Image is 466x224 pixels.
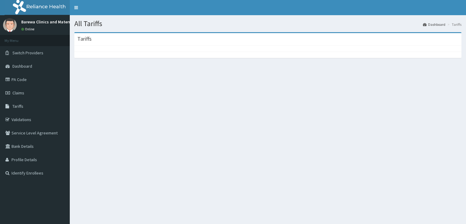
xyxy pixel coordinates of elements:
[12,63,32,69] span: Dashboard
[423,22,445,27] a: Dashboard
[3,18,17,32] img: User Image
[12,50,43,56] span: Switch Providers
[77,36,92,42] h3: Tariffs
[12,90,24,96] span: Claims
[21,27,36,31] a: Online
[12,104,23,109] span: Tariffs
[21,20,76,24] p: Barewa Clinics and Maternity
[74,20,461,28] h1: All Tariffs
[446,22,461,27] li: Tariffs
